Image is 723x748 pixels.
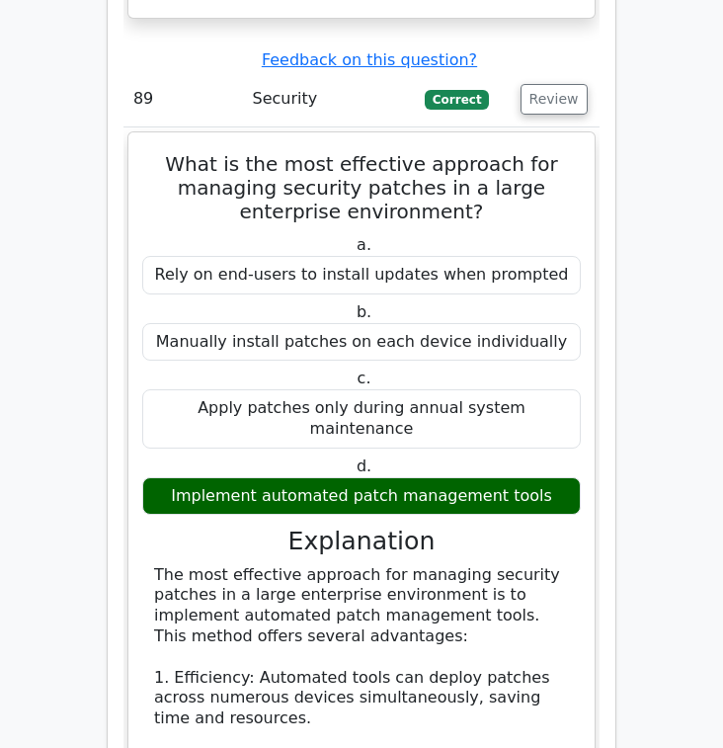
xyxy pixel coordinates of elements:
[142,477,581,516] div: Implement automated patch management tools
[357,302,371,321] span: b.
[357,457,371,475] span: d.
[425,90,489,110] span: Correct
[163,71,406,127] td: Security
[358,369,371,387] span: c.
[154,527,569,556] h3: Explanation
[123,71,163,127] td: 89
[140,152,583,223] h5: What is the most effective approach for managing security patches in a large enterprise environment?
[521,84,588,115] button: Review
[142,389,581,449] div: Apply patches only during annual system maintenance
[262,50,477,69] a: Feedback on this question?
[142,323,581,362] div: Manually install patches on each device individually
[357,235,371,254] span: a.
[142,256,581,294] div: Rely on end-users to install updates when prompted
